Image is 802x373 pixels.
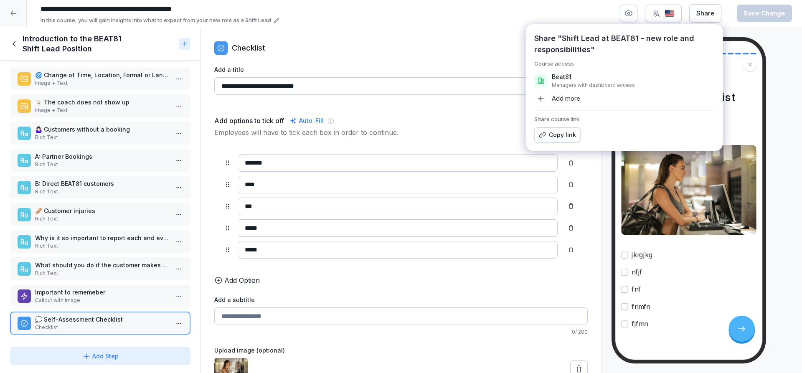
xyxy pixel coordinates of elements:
[214,346,588,355] label: Upload image (optional)
[621,145,756,235] img: agdj7li85pvnbljf4ag0gr9q.png
[534,33,715,55] p: Share "Shift Lead at BEAT81 - new role and responsibilities"
[214,127,588,137] p: Employees will have to tick each box in order to continue.
[696,9,714,18] div: Share
[632,267,642,277] p: nfjf
[552,82,635,89] p: Managers with dashboard access
[534,127,581,142] button: Copy link
[35,269,169,277] p: Rich Text
[10,149,190,172] div: A: Partner BookingsRich Text
[10,230,190,253] div: Why is it so important to report each and every incident?Rich Text
[665,10,675,18] img: us.svg
[539,130,576,140] div: Copy link
[10,284,190,307] div: Important to rememeberCallout with Image
[232,42,265,53] p: Checklist
[689,4,721,23] button: Share
[214,98,588,106] p: 29 / 200
[35,324,169,331] p: Checklist
[35,242,169,250] p: Rich Text
[214,116,284,126] h5: Add options to tick off
[632,250,652,259] p: jkrgjkg
[534,92,580,105] div: Add more
[41,16,271,25] p: In this course, you will gain insights into what to expect from your new role as a Shift Lead
[82,352,119,360] div: Add Step
[214,295,588,304] label: Add a subtitle
[35,297,169,304] p: Callout with Image
[35,315,169,324] p: 💭 Self-Assessment Checklist
[10,257,190,280] div: What should you do if the customer makes a complaint in the studio?Rich Text
[632,319,648,328] p: fjfmn
[288,116,325,126] div: Auto-Fill
[10,67,190,90] div: 🌀 Change of Time, Location, Format or LanguageImage + Text
[552,73,571,81] p: Beat81
[214,328,588,336] p: 0 / 200
[35,233,169,242] p: Why is it so important to report each and every incident?
[35,288,169,297] p: Important to rememeber
[35,71,169,79] p: 🌀 Change of Time, Location, Format or Language
[534,60,715,67] h5: Course access
[35,215,169,223] p: Rich Text
[214,65,588,74] label: Add a title
[10,203,190,226] div: 🩹 Customer injuriesRich Text
[35,107,169,114] p: Image + Text
[744,9,785,18] div: Save Change
[35,152,169,161] p: A: Partner Bookings
[737,5,792,22] button: Save Change
[224,275,260,285] p: Add Option
[35,206,169,215] p: 🩹 Customer injuries
[632,284,641,294] p: fnf
[35,179,169,188] p: B: Direct BEAT81 customers
[10,312,190,335] div: 💭 Self-Assessment ChecklistChecklist
[534,116,715,122] h5: Share course link
[531,92,718,105] button: Add more
[621,108,756,118] p: Hint description
[621,122,756,132] div: Please tick all boxes to continue.
[10,347,190,365] button: Add Step
[35,188,169,195] p: Rich Text
[632,302,650,311] p: fnmfn
[35,79,169,87] p: Image + Text
[621,79,756,104] h4: 💭 Self-Assessment Checklist
[35,161,169,168] p: Rich Text
[35,125,169,134] p: 🤷🏻‍♀️ Customers without a booking
[10,94,190,117] div: 🫥 The coach does not show upImage + Text
[10,122,190,145] div: 🤷🏻‍♀️ Customers without a bookingRich Text
[35,134,169,141] p: Rich Text
[35,98,169,107] p: 🫥 The coach does not show up
[23,34,175,54] h1: Introduction to the BEAT81 Shift Lead Position
[10,176,190,199] div: B: Direct BEAT81 customersRich Text
[35,261,169,269] p: What should you do if the customer makes a complaint in the studio?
